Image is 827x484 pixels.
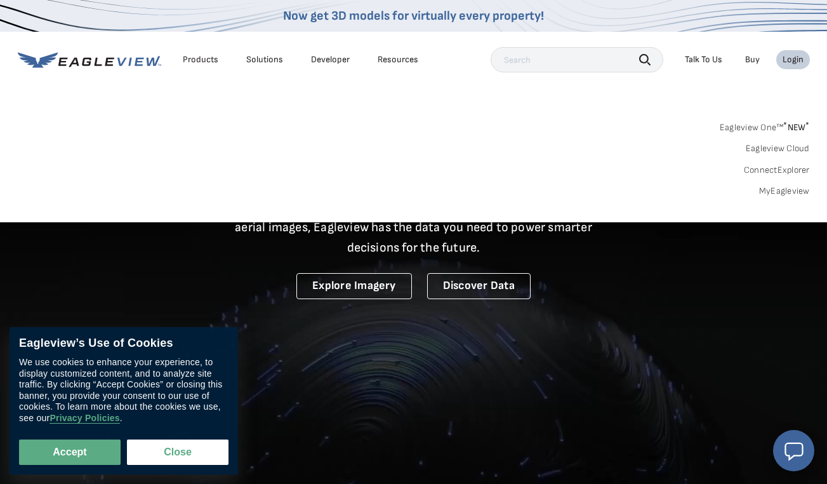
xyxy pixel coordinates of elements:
[311,54,350,65] a: Developer
[783,54,804,65] div: Login
[19,357,228,424] div: We use cookies to enhance your experience, to display customized content, and to analyze site tra...
[746,143,810,154] a: Eagleview Cloud
[744,165,810,176] a: ConnectExplorer
[19,440,121,465] button: Accept
[220,197,608,258] p: A new era starts here. Built on more than 3.5 billion high-resolution aerial images, Eagleview ha...
[491,47,663,72] input: Search
[127,440,228,465] button: Close
[745,54,760,65] a: Buy
[759,185,810,197] a: MyEagleview
[773,430,814,471] button: Open chat window
[378,54,418,65] div: Resources
[783,122,809,133] span: NEW
[50,413,119,424] a: Privacy Policies
[720,118,810,133] a: Eagleview One™*NEW*
[427,273,531,299] a: Discover Data
[283,8,544,24] a: Now get 3D models for virtually every property!
[19,337,228,351] div: Eagleview’s Use of Cookies
[183,54,218,65] div: Products
[685,54,722,65] div: Talk To Us
[296,273,412,299] a: Explore Imagery
[246,54,283,65] div: Solutions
